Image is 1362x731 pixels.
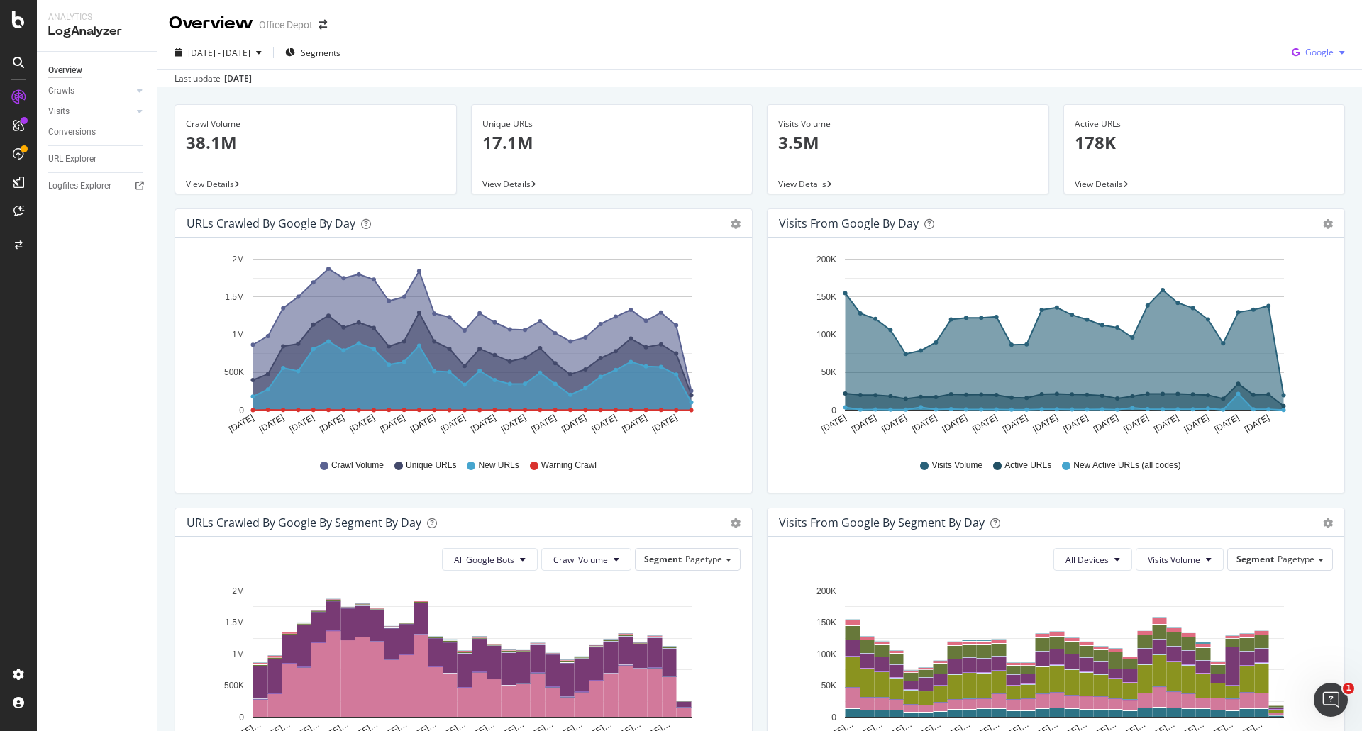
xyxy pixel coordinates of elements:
button: All Devices [1053,548,1132,571]
text: 100K [816,330,836,340]
div: gear [1323,219,1333,229]
text: [DATE] [590,413,619,435]
div: Overview [48,63,82,78]
button: All Google Bots [442,548,538,571]
a: URL Explorer [48,152,147,167]
p: 178K [1075,130,1334,155]
text: 1.5M [225,618,244,627]
a: Visits [48,104,133,119]
p: 38.1M [186,130,445,155]
div: Overview [169,11,253,35]
button: Google [1286,41,1351,64]
span: Pagetype [685,553,722,565]
text: 50K [821,368,836,378]
span: Visits Volume [1148,554,1200,566]
text: [DATE] [530,413,558,435]
text: [DATE] [378,413,406,435]
span: Warning Crawl [541,459,597,471]
text: [DATE] [469,413,497,435]
text: [DATE] [1092,413,1120,435]
text: [DATE] [620,413,648,435]
span: View Details [482,178,531,190]
text: [DATE] [318,413,346,435]
text: [DATE] [819,413,848,435]
div: Visits Volume [778,118,1038,130]
text: [DATE] [1243,413,1271,435]
a: Logfiles Explorer [48,179,147,194]
text: [DATE] [1212,413,1241,435]
text: 100K [816,649,836,659]
text: [DATE] [409,413,437,435]
text: [DATE] [348,413,377,435]
text: [DATE] [499,413,528,435]
text: 150K [816,292,836,302]
text: [DATE] [1061,413,1090,435]
text: 200K [816,586,836,596]
span: Unique URLs [406,459,456,471]
div: Visits [48,104,70,119]
text: [DATE] [258,413,286,435]
span: Crawl Volume [331,459,384,471]
span: All Devices [1065,554,1109,566]
svg: A chart. [779,249,1328,446]
span: View Details [778,178,826,190]
text: 500K [224,681,244,691]
span: View Details [1075,178,1123,190]
text: 1M [232,330,244,340]
div: URLs Crawled by Google by day [187,216,355,230]
text: [DATE] [910,413,939,435]
div: Conversions [48,125,96,140]
div: Active URLs [1075,118,1334,130]
text: [DATE] [941,413,969,435]
span: Segment [644,553,682,565]
span: All Google Bots [454,554,514,566]
p: 3.5M [778,130,1038,155]
text: 150K [816,618,836,627]
text: [DATE] [1152,413,1180,435]
text: 0 [239,406,244,415]
text: 2M [232,255,244,264]
text: [DATE] [850,413,878,435]
text: [DATE] [1001,413,1029,435]
span: View Details [186,178,234,190]
div: URLs Crawled by Google By Segment By Day [187,515,421,530]
text: 0 [831,713,836,722]
text: [DATE] [650,413,679,435]
span: Crawl Volume [553,554,608,566]
span: Active URLs [1004,459,1051,471]
text: 0 [239,713,244,722]
a: Crawls [48,84,133,99]
span: Google [1305,46,1334,58]
text: 500K [224,368,244,378]
div: Visits from Google by day [779,216,919,230]
text: [DATE] [880,413,909,435]
text: 1.5M [225,292,244,302]
text: 1M [232,649,244,659]
svg: A chart. [187,249,736,446]
text: [DATE] [1031,413,1060,435]
a: Conversions [48,125,147,140]
p: 17.1M [482,130,742,155]
div: Last update [175,72,252,85]
span: Pagetype [1278,553,1314,565]
div: gear [731,219,741,229]
text: [DATE] [1122,413,1151,435]
div: [DATE] [224,72,252,85]
span: Visits Volume [931,459,982,471]
text: [DATE] [227,413,255,435]
iframe: Intercom live chat [1314,683,1348,717]
text: 2M [232,586,244,596]
span: Segments [301,47,340,59]
text: 0 [831,406,836,415]
span: Segment [1236,553,1274,565]
div: URL Explorer [48,152,96,167]
span: 1 [1343,683,1354,694]
div: gear [731,518,741,528]
button: [DATE] - [DATE] [169,41,267,64]
div: Crawl Volume [186,118,445,130]
div: Logfiles Explorer [48,179,111,194]
text: [DATE] [970,413,999,435]
div: Crawls [48,84,74,99]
